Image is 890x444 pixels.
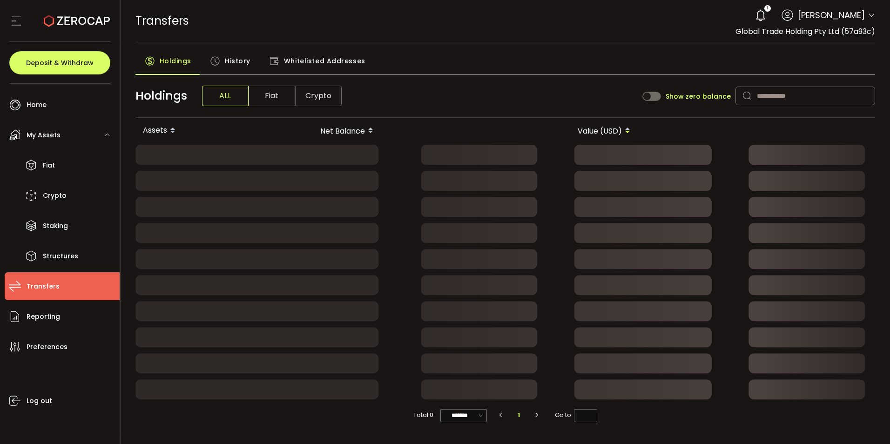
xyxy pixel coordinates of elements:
[135,123,252,139] div: Assets
[135,13,189,29] span: Transfers
[666,93,731,100] span: Show zero balance
[135,87,187,105] span: Holdings
[26,60,94,66] span: Deposit & Withdraw
[252,123,381,139] div: Net Balance
[843,399,890,444] iframe: Chat Widget
[202,86,249,106] span: ALL
[767,5,768,12] span: 1
[9,51,110,74] button: Deposit & Withdraw
[225,52,250,70] span: History
[43,189,67,202] span: Crypto
[798,9,865,21] span: [PERSON_NAME]
[27,394,52,408] span: Log out
[27,280,60,293] span: Transfers
[27,340,67,354] span: Preferences
[27,310,60,323] span: Reporting
[511,409,527,422] li: 1
[555,409,597,422] span: Go to
[509,123,638,139] div: Value (USD)
[27,98,47,112] span: Home
[295,86,342,106] span: Crypto
[413,409,433,422] span: Total 0
[249,86,295,106] span: Fiat
[160,52,191,70] span: Holdings
[43,219,68,233] span: Staking
[43,159,55,172] span: Fiat
[284,52,365,70] span: Whitelisted Addresses
[735,26,875,37] span: Global Trade Holding Pty Ltd (57a93c)
[43,249,78,263] span: Structures
[27,128,61,142] span: My Assets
